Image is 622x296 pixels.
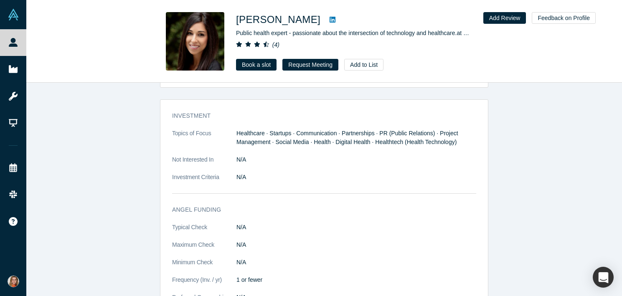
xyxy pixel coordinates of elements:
[172,129,236,155] dt: Topics of Focus
[236,223,476,232] dd: N/A
[282,59,338,71] button: Request Meeting
[236,258,476,267] dd: N/A
[172,111,465,120] h3: Investment
[272,41,279,48] i: ( 4 )
[172,276,236,293] dt: Frequency (Inv. / yr)
[166,12,224,71] img: Roxana Said's Profile Image
[236,240,476,249] dd: N/A
[172,223,236,240] dt: Typical Check
[236,130,458,145] span: Healthcare · Startups · Communication · Partnerships · PR (Public Relations) · Project Management...
[236,59,277,71] a: Book a slot
[236,155,476,164] dd: N/A
[172,258,236,276] dt: Minimum Check
[236,276,476,284] dd: 1 or fewer
[532,12,596,24] button: Feedback on Profile
[172,155,236,173] dt: Not Interested In
[236,12,320,27] h1: [PERSON_NAME]
[172,240,236,258] dt: Maximum Check
[8,276,19,287] img: Gulin Yilmaz's Account
[483,12,526,24] button: Add Review
[8,9,19,20] img: Alchemist Vault Logo
[172,205,465,214] h3: Angel Funding
[172,173,236,190] dt: Investment Criteria
[344,59,383,71] button: Add to List
[236,173,476,182] dd: N/A
[236,30,479,36] span: Public health expert - passionate about the intersection of technology and healthcare. at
